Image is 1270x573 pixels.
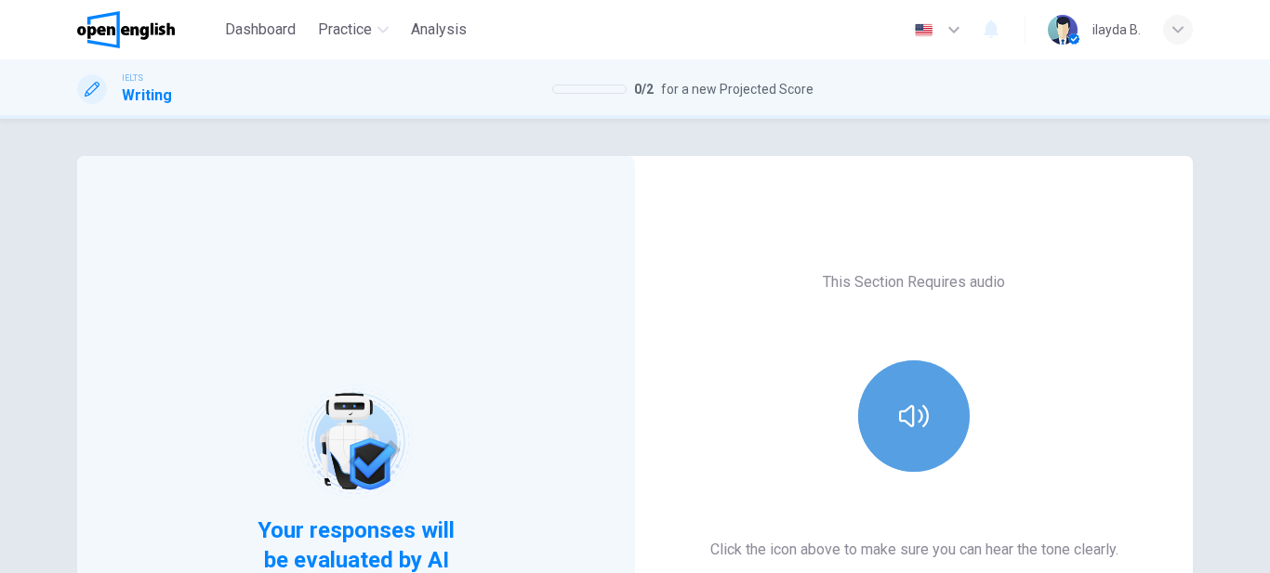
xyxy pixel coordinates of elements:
[634,78,654,100] span: 0 / 2
[1048,15,1078,45] img: Profile picture
[297,383,415,501] img: robot icon
[823,271,1005,293] h6: This Section Requires audio
[710,539,1118,561] h6: Click the icon above to make sure you can hear the tone clearly.
[77,11,175,48] img: OpenEnglish logo
[77,11,218,48] a: OpenEnglish logo
[318,19,372,41] span: Practice
[122,85,172,107] h1: Writing
[225,19,296,41] span: Dashboard
[661,78,814,100] span: for a new Projected Score
[122,72,143,85] span: IELTS
[311,13,396,46] button: Practice
[403,13,474,46] button: Analysis
[218,13,303,46] button: Dashboard
[1092,19,1141,41] div: ilayda B.
[411,19,467,41] span: Analysis
[912,23,935,37] img: en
